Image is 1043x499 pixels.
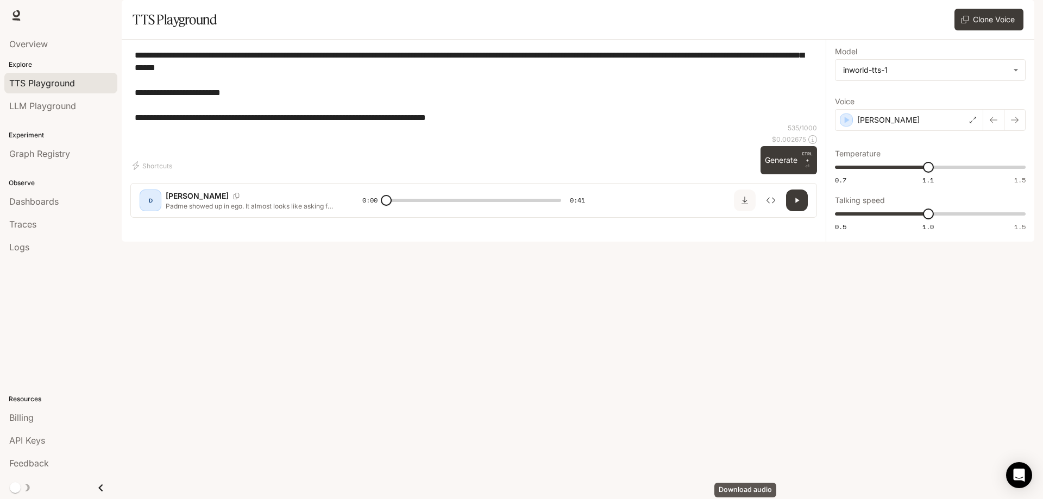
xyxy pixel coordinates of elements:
p: Talking speed [835,197,885,204]
div: inworld-tts-1 [835,60,1025,80]
span: 1.1 [922,175,934,185]
button: Shortcuts [130,157,177,174]
span: 1.5 [1014,222,1026,231]
p: [PERSON_NAME] [857,115,920,125]
div: Download audio [714,483,776,497]
span: 0:00 [362,195,378,206]
span: 1.0 [922,222,934,231]
button: Inspect [760,190,782,211]
h1: TTS Playground [133,9,217,30]
p: Padme showed up in ego. It almost looks like asking for wasted resources. After that, she's force... [166,201,336,211]
p: CTRL + [802,150,813,163]
div: Open Intercom Messenger [1006,462,1032,488]
button: Download audio [734,190,756,211]
div: D [142,192,159,209]
div: inworld-tts-1 [843,65,1008,75]
p: Temperature [835,150,881,157]
p: Voice [835,98,854,105]
span: 0.7 [835,175,846,185]
span: 1.5 [1014,175,1026,185]
p: Model [835,48,857,55]
p: 535 / 1000 [788,123,817,132]
button: Copy Voice ID [229,193,244,199]
span: 0:41 [570,195,585,206]
span: 0.5 [835,222,846,231]
p: [PERSON_NAME] [166,191,229,201]
p: ⏎ [802,150,813,170]
button: GenerateCTRL +⏎ [761,146,817,174]
button: Clone Voice [954,9,1023,30]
